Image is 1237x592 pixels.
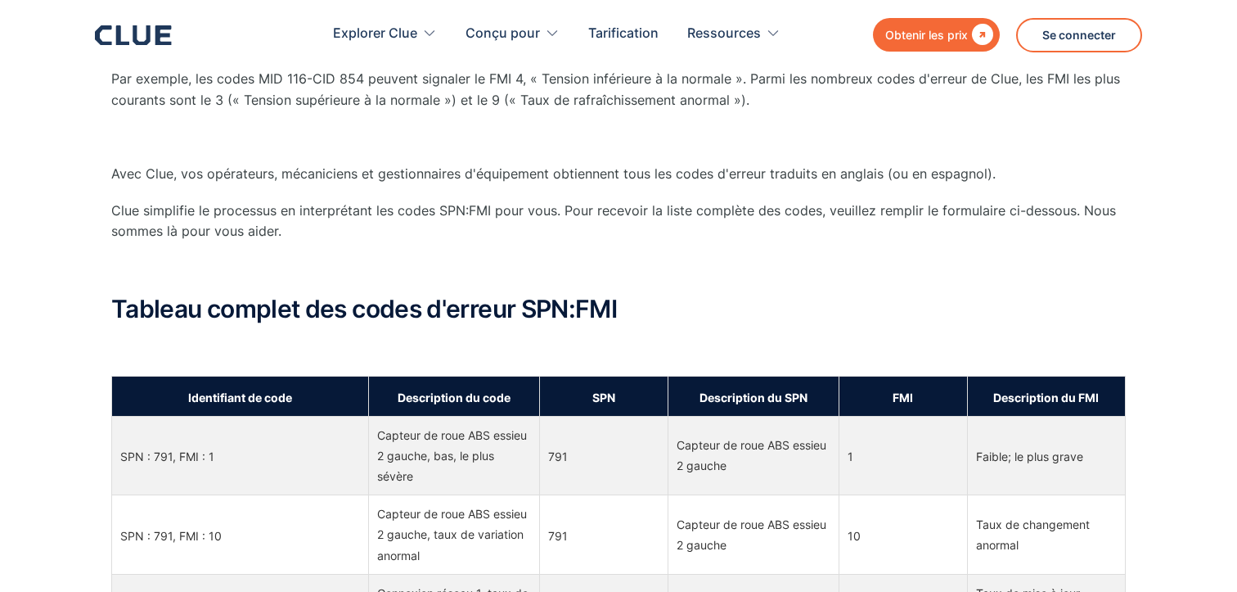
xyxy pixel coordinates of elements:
font: Description du FMI [993,390,1099,404]
font: Ressources [687,25,761,41]
font: Avec Clue, vos opérateurs, mécaniciens et gestionnaires d'équipement obtiennent tous les codes d'... [111,165,996,182]
font: Capteur de roue ABS essieu 2 gauche [677,438,826,472]
font: Taux de changement anormal [976,517,1090,552]
font: 10 [848,529,861,543]
font: Description du SPN [699,390,807,404]
font: SPN : 791, FMI : 1 [120,450,214,463]
font: Conçu pour [466,25,540,41]
font: Obtenir les prix [885,28,968,42]
font: Capteur de roue ABS essieu 2 gauche, taux de variation anormal [377,507,527,562]
font: Description du code [398,390,511,404]
font: Par exemple, les codes MID 116-CID 854 peuvent signaler le FMI 4, « Tension inférieure à la norma... [111,70,1120,107]
font: SPN : 791, FMI : 10 [120,529,222,543]
font: Clue simplifie le processus en interprétant les codes SPN:FMI pour vous. Pour recevoir la liste c... [111,202,1116,239]
a: Tarification [588,8,659,60]
font: Tableau complet des codes d'erreur SPN:FMI [111,294,617,323]
a: Obtenir les prix [873,18,1000,52]
font: 1 [848,450,853,463]
div: Ressources [687,8,780,60]
font: Capteur de roue ABS essieu 2 gauche [677,517,826,552]
font: 791 [548,450,568,463]
font:  [972,24,993,45]
font: Explorer Clue [333,25,417,41]
font: Faible; le plus grave [976,450,1083,463]
font: Se connecter [1042,28,1116,42]
font: 791 [548,529,568,543]
font: FMI [893,390,913,404]
div: Conçu pour [466,8,560,60]
font: SPN [592,390,615,404]
font: Identifiant de code [188,390,292,404]
a: Se connecter [1016,18,1142,52]
font: Capteur de roue ABS essieu 2 gauche, bas, le plus sévère [377,428,527,483]
font: Tarification [588,25,659,41]
div: Explorer Clue [333,8,437,60]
